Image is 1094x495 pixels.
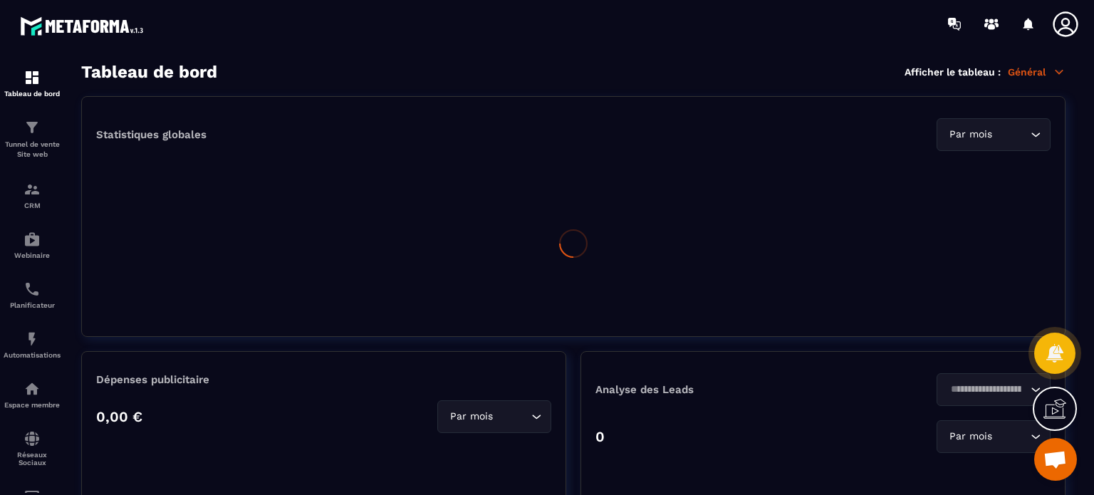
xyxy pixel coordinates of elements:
img: social-network [24,430,41,447]
h3: Tableau de bord [81,62,217,82]
a: formationformationTunnel de vente Site web [4,108,61,170]
div: Search for option [937,118,1051,151]
input: Search for option [946,382,1027,397]
img: formation [24,69,41,86]
span: Par mois [946,429,995,444]
p: 0 [595,428,605,445]
div: Ouvrir le chat [1034,438,1077,481]
a: formationformationCRM [4,170,61,220]
input: Search for option [496,409,528,424]
a: schedulerschedulerPlanificateur [4,270,61,320]
a: automationsautomationsEspace membre [4,370,61,420]
p: Afficher le tableau : [905,66,1001,78]
p: Automatisations [4,351,61,359]
a: social-networksocial-networkRéseaux Sociaux [4,420,61,477]
img: automations [24,380,41,397]
a: automationsautomationsAutomatisations [4,320,61,370]
p: Tableau de bord [4,90,61,98]
a: formationformationTableau de bord [4,58,61,108]
p: Planificateur [4,301,61,309]
img: formation [24,119,41,136]
p: Analyse des Leads [595,383,823,396]
p: Général [1008,66,1066,78]
a: automationsautomationsWebinaire [4,220,61,270]
p: Dépenses publicitaire [96,373,551,386]
p: Réseaux Sociaux [4,451,61,467]
input: Search for option [995,127,1027,142]
img: automations [24,330,41,348]
div: Search for option [937,373,1051,406]
p: 0,00 € [96,408,142,425]
img: automations [24,231,41,248]
img: scheduler [24,281,41,298]
span: Par mois [946,127,995,142]
div: Search for option [437,400,551,433]
p: Statistiques globales [96,128,207,141]
p: Webinaire [4,251,61,259]
p: Espace membre [4,401,61,409]
p: CRM [4,202,61,209]
img: logo [20,13,148,39]
p: Tunnel de vente Site web [4,140,61,160]
div: Search for option [937,420,1051,453]
img: formation [24,181,41,198]
span: Par mois [447,409,496,424]
input: Search for option [995,429,1027,444]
